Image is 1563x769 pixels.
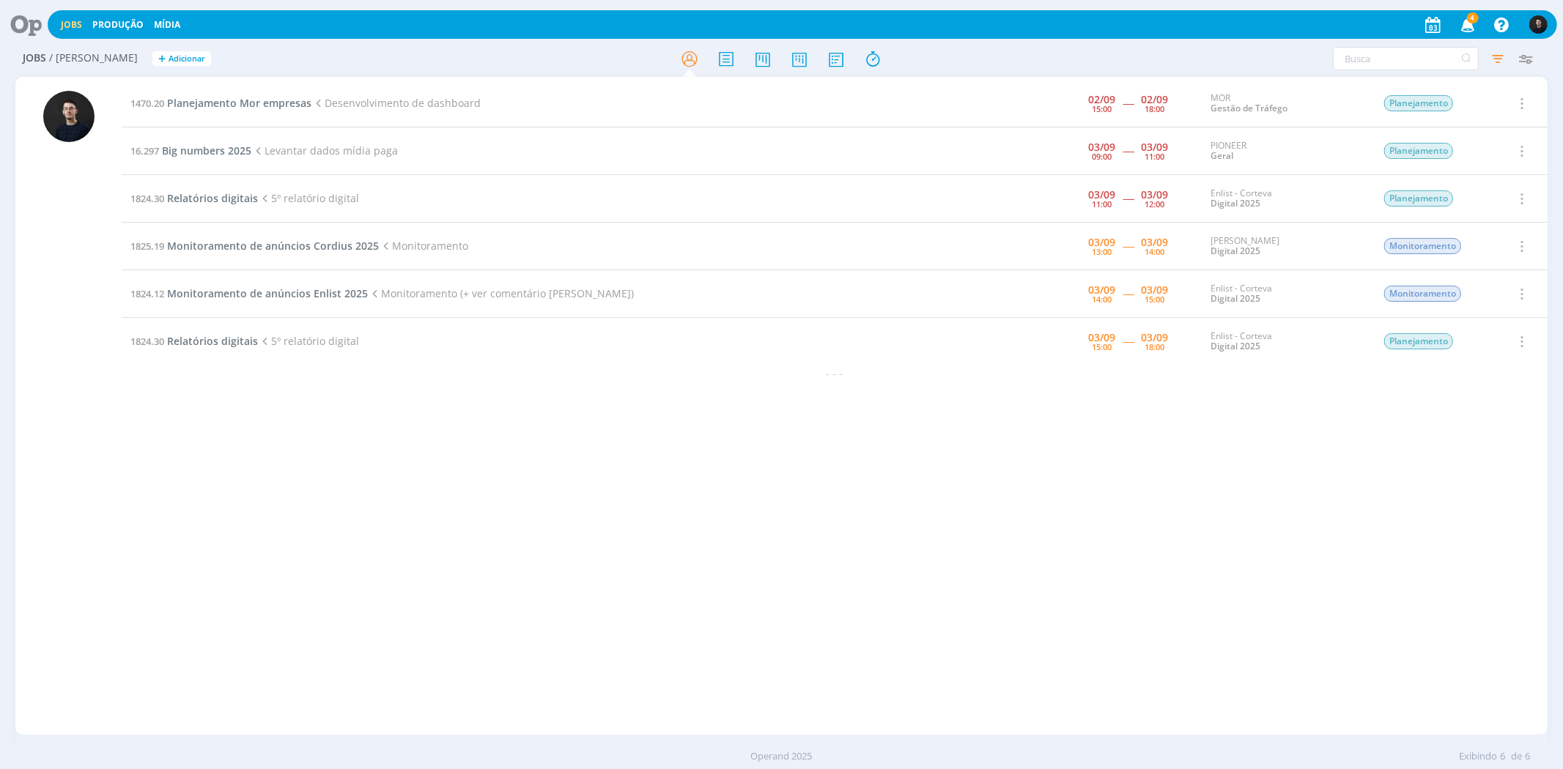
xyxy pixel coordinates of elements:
span: 1470.20 [130,97,164,110]
div: 03/09 [1089,285,1116,295]
span: Monitoramento de anúncios Enlist 2025 [167,286,368,300]
span: Monitoramento [1384,286,1461,302]
div: 13:00 [1093,248,1112,256]
div: [PERSON_NAME] [1211,236,1361,257]
span: Big numbers 2025 [162,144,251,157]
a: Digital 2025 [1211,197,1260,209]
button: +Adicionar [152,51,211,67]
button: Produção [88,19,148,31]
div: 15:00 [1145,295,1165,303]
div: 03/09 [1142,333,1169,343]
input: Busca [1333,47,1479,70]
span: ----- [1123,191,1134,205]
div: 03/09 [1089,333,1116,343]
span: de [1511,749,1522,764]
a: 1824.30Relatórios digitais [130,334,258,348]
div: 11:00 [1145,152,1165,160]
div: 18:00 [1145,105,1165,113]
span: ----- [1123,334,1134,348]
div: 12:00 [1145,200,1165,208]
div: 03/09 [1142,142,1169,152]
span: Planejamento [1384,190,1453,207]
div: 03/09 [1142,237,1169,248]
a: 16.297Big numbers 2025 [130,144,251,157]
a: Digital 2025 [1211,340,1260,352]
span: / [PERSON_NAME] [49,52,138,64]
span: Relatórios digitais [167,191,258,205]
div: 15:00 [1093,105,1112,113]
span: Monitoramento [379,239,468,253]
div: Enlist - Corteva [1211,283,1361,305]
img: C [43,91,95,142]
span: Planejamento [1384,143,1453,159]
span: + [158,51,166,67]
span: Adicionar [169,54,205,64]
a: Geral [1211,149,1233,162]
span: 5º relatório digital [258,191,359,205]
div: PIONEER [1211,141,1361,162]
a: 1470.20Planejamento Mor empresas [130,96,311,110]
div: 14:00 [1093,295,1112,303]
span: Desenvolvimento de dashboard [311,96,481,110]
button: Jobs [56,19,86,31]
div: 11:00 [1093,200,1112,208]
div: 02/09 [1089,94,1116,105]
span: ----- [1123,286,1134,300]
div: 18:00 [1145,343,1165,351]
div: Enlist - Corteva [1211,188,1361,209]
a: 1824.12Monitoramento de anúncios Enlist 2025 [130,286,368,300]
span: 6 [1500,749,1505,764]
button: 4 [1452,12,1482,38]
span: 1824.30 [130,192,164,205]
div: 02/09 [1142,94,1169,105]
span: 5º relatório digital [258,334,359,348]
div: 14:00 [1145,248,1165,256]
a: Jobs [61,18,82,31]
span: 1825.19 [130,239,164,253]
span: Monitoramento (+ ver comentário [PERSON_NAME]) [368,286,634,300]
a: Mídia [154,18,180,31]
span: Levantar dados mídia paga [251,144,398,157]
button: C [1529,12,1548,37]
a: Produção [92,18,144,31]
div: 03/09 [1142,285,1169,295]
span: ----- [1123,144,1134,157]
a: 1824.30Relatórios digitais [130,191,258,205]
span: ----- [1123,96,1134,110]
div: Enlist - Corteva [1211,331,1361,352]
a: Digital 2025 [1211,292,1260,305]
div: 09:00 [1093,152,1112,160]
span: Planejamento Mor empresas [167,96,311,110]
div: - - - [122,365,1547,381]
a: Gestão de Tráfego [1211,102,1287,114]
div: 03/09 [1089,237,1116,248]
span: 1824.12 [130,287,164,300]
span: 16.297 [130,144,159,157]
span: ----- [1123,239,1134,253]
img: C [1529,15,1548,34]
span: 4 [1467,12,1479,23]
span: Planejamento [1384,95,1453,111]
span: 1824.30 [130,335,164,348]
span: Monitoramento [1384,238,1461,254]
span: 6 [1525,749,1530,764]
div: 03/09 [1089,142,1116,152]
a: Digital 2025 [1211,245,1260,257]
span: Monitoramento de anúncios Cordius 2025 [167,239,379,253]
div: 03/09 [1142,190,1169,200]
span: Planejamento [1384,333,1453,349]
a: 1825.19Monitoramento de anúncios Cordius 2025 [130,239,379,253]
div: MOR [1211,93,1361,114]
span: Exibindo [1459,749,1497,764]
div: 03/09 [1089,190,1116,200]
div: 15:00 [1093,343,1112,351]
button: Mídia [149,19,185,31]
span: Relatórios digitais [167,334,258,348]
span: Jobs [23,52,46,64]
